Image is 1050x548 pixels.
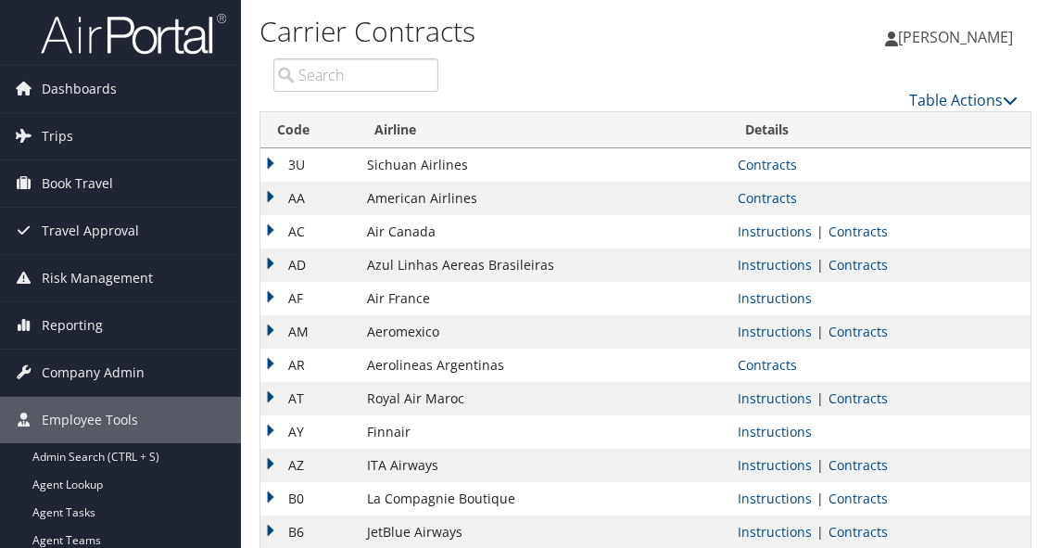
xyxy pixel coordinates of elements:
[898,27,1013,47] span: [PERSON_NAME]
[260,215,358,249] td: AC
[738,523,812,541] a: View Ticketing Instructions
[812,256,829,274] span: |
[738,356,797,374] a: View Contracts
[812,323,829,340] span: |
[260,148,358,182] td: 3U
[260,415,358,449] td: AY
[738,423,812,440] a: View Ticketing Instructions
[358,449,727,482] td: ITA Airways
[812,223,829,240] span: |
[273,58,438,92] input: Search
[260,315,358,349] td: AM
[42,160,113,207] span: Book Travel
[358,112,727,148] th: Airline: activate to sort column ascending
[812,389,829,407] span: |
[260,382,358,415] td: AT
[358,315,727,349] td: Aeromexico
[829,523,888,541] a: View Contracts
[42,397,138,443] span: Employee Tools
[260,112,358,148] th: Code: activate to sort column descending
[829,223,888,240] a: View Contracts
[812,523,829,541] span: |
[42,208,139,254] span: Travel Approval
[358,148,727,182] td: Sichuan Airlines
[738,256,812,274] a: View Ticketing Instructions
[885,9,1031,65] a: [PERSON_NAME]
[738,456,812,474] a: View Ticketing Instructions
[41,12,226,56] img: airportal-logo.png
[260,249,358,282] td: AD
[738,323,812,340] a: View Ticketing Instructions
[259,12,774,51] h1: Carrier Contracts
[358,282,727,315] td: Air France
[358,215,727,249] td: Air Canada
[738,189,797,207] a: View Contracts
[829,256,888,274] a: View Contracts
[812,490,829,507] span: |
[358,482,727,516] td: La Compagnie Boutique
[829,456,888,474] a: View Contracts
[829,389,888,407] a: View Contracts
[42,255,153,301] span: Risk Management
[909,90,1018,110] a: Table Actions
[260,282,358,315] td: AF
[358,415,727,449] td: Finnair
[738,289,812,307] a: View Ticketing Instructions
[260,449,358,482] td: AZ
[260,182,358,215] td: AA
[260,349,358,382] td: AR
[42,302,103,349] span: Reporting
[738,223,812,240] a: View Ticketing Instructions
[358,382,727,415] td: Royal Air Maroc
[728,112,1031,148] th: Details: activate to sort column ascending
[42,66,117,112] span: Dashboards
[812,456,829,474] span: |
[829,323,888,340] a: View Contracts
[738,490,812,507] a: View Ticketing Instructions
[358,349,727,382] td: Aerolineas Argentinas
[829,490,888,507] a: View Contracts
[738,156,797,173] a: View Contracts
[738,389,812,407] a: View Ticketing Instructions
[358,249,727,282] td: Azul Linhas Aereas Brasileiras
[358,182,727,215] td: American Airlines
[42,350,145,396] span: Company Admin
[42,113,73,159] span: Trips
[260,482,358,516] td: B0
